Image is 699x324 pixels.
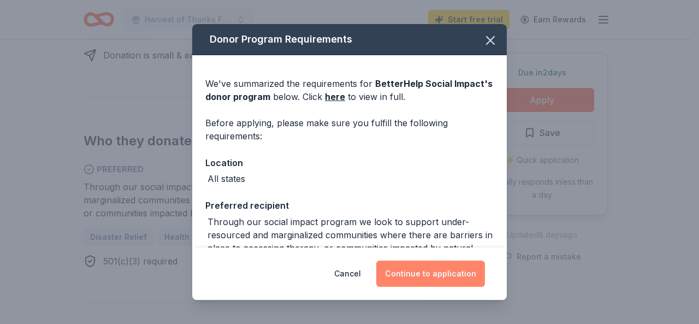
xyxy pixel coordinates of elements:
div: Donor Program Requirements [192,24,507,55]
a: here [325,90,345,103]
div: We've summarized the requirements for below. Click to view in full. [205,77,494,103]
div: Through our social impact program we look to support under-resourced and marginalized communities... [208,215,494,268]
div: Preferred recipient [205,198,494,213]
button: Cancel [334,261,361,287]
button: Continue to application [376,261,485,287]
div: All states [208,172,245,185]
div: Location [205,156,494,170]
div: Before applying, please make sure you fulfill the following requirements: [205,116,494,143]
